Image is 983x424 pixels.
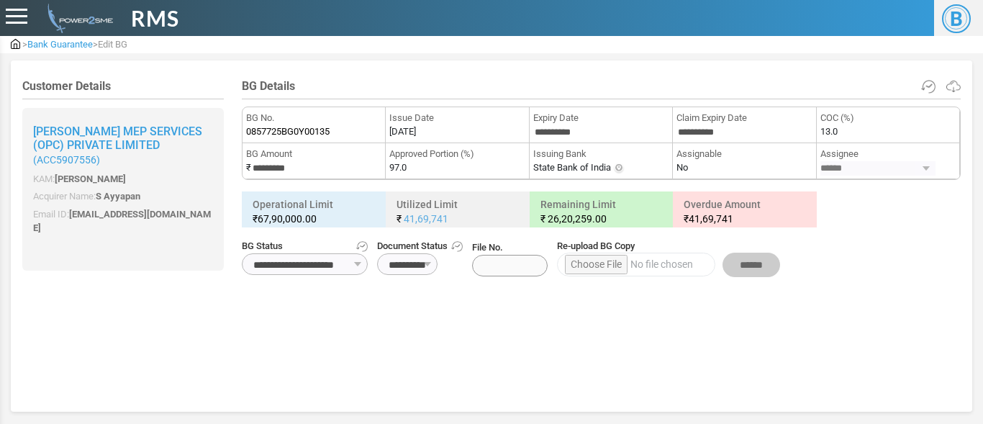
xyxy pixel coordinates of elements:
[33,207,213,235] p: Email ID:
[22,79,224,93] h4: Customer Details
[676,161,688,175] label: No
[242,79,961,93] h4: BG Details
[389,195,526,228] h6: Utilized Limit
[613,163,625,174] img: Info
[96,191,140,202] span: S Ayyapan
[472,240,548,276] span: File No.
[98,39,127,50] span: Edit BG
[246,147,381,161] span: BG Amount
[557,239,780,253] span: Re-upload BG Copy
[684,212,806,226] small: 41,69,741
[33,172,213,186] p: KAM:
[253,212,375,226] small: ₹
[389,125,416,139] label: [DATE]
[243,143,386,179] li: ₹
[684,213,689,225] span: ₹
[676,195,813,228] h6: Overdue Amount
[820,111,956,125] span: COC (%)
[33,209,211,234] span: [EMAIL_ADDRESS][DOMAIN_NAME]
[33,125,202,152] span: [PERSON_NAME] Mep Services (opc) Private Limited
[55,173,126,184] span: [PERSON_NAME]
[942,4,971,33] span: B
[377,239,463,253] span: Document Status
[131,2,179,35] span: RMS
[533,111,669,125] span: Expiry Date
[246,111,381,125] span: BG No.
[820,147,956,161] span: Assignee
[242,239,368,253] span: BG Status
[33,154,213,166] small: ( )
[245,195,382,228] h6: Operational Limit
[389,161,407,175] label: 97.0
[37,154,96,166] span: ACC5907556
[389,147,525,161] span: Approved Portion (%)
[389,111,525,125] span: Issue Date
[676,147,812,161] span: Assignable
[676,111,812,125] span: Claim Expiry Date
[533,195,670,228] h6: Remaining Limit
[27,39,93,50] span: Bank Guarantee
[397,213,402,225] span: ₹
[533,161,611,175] label: State Bank of India
[258,213,317,225] span: 67,90,000.00
[533,147,669,161] span: Issuing Bank
[11,39,20,49] img: admin
[451,239,463,253] a: Get Document History
[820,125,838,139] label: 13.0
[42,4,113,33] img: admin
[540,213,545,225] span: ₹
[356,239,368,253] a: Get Status History
[404,213,448,225] a: 41,69,741
[33,189,213,204] p: Acquirer Name:
[246,125,330,139] span: 0857725BG0Y00135
[548,213,607,225] span: 26,20,259.00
